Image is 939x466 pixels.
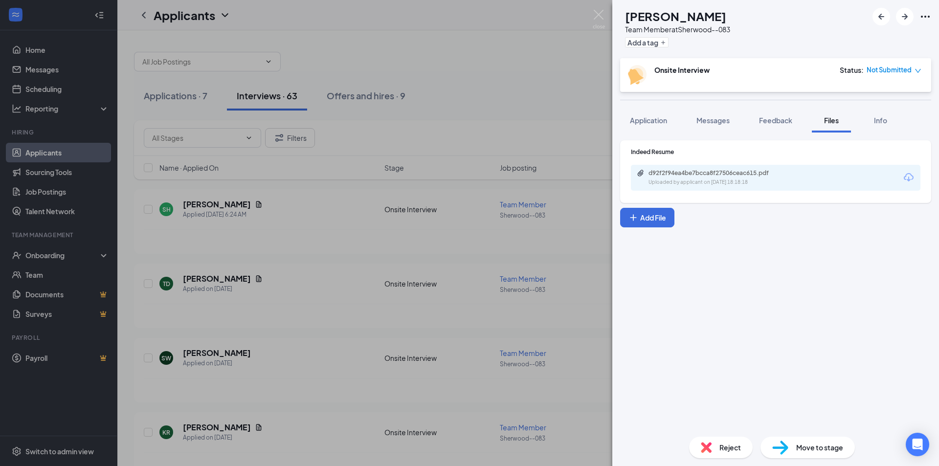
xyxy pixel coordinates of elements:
[625,24,730,34] div: Team Member at Sherwood--083
[654,66,710,74] b: Onsite Interview
[840,65,864,75] div: Status :
[796,442,843,453] span: Move to stage
[625,37,669,47] button: PlusAdd a tag
[875,11,887,22] svg: ArrowLeftNew
[759,116,792,125] span: Feedback
[903,172,915,183] svg: Download
[874,116,887,125] span: Info
[630,116,667,125] span: Application
[628,213,638,222] svg: Plus
[648,178,795,186] div: Uploaded by applicant on [DATE] 18:18:18
[660,40,666,45] svg: Plus
[872,8,890,25] button: ArrowLeftNew
[867,65,912,75] span: Not Submitted
[719,442,741,453] span: Reject
[631,148,920,156] div: Indeed Resume
[696,116,730,125] span: Messages
[824,116,839,125] span: Files
[919,11,931,22] svg: Ellipses
[637,169,645,177] svg: Paperclip
[906,433,929,456] div: Open Intercom Messenger
[637,169,795,186] a: Paperclipd92f2f94ea4be7bcca8f27506ceac615.pdfUploaded by applicant on [DATE] 18:18:18
[896,8,914,25] button: ArrowRight
[899,11,911,22] svg: ArrowRight
[620,208,674,227] button: Add FilePlus
[648,169,785,177] div: d92f2f94ea4be7bcca8f27506ceac615.pdf
[625,8,726,24] h1: [PERSON_NAME]
[915,67,921,74] span: down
